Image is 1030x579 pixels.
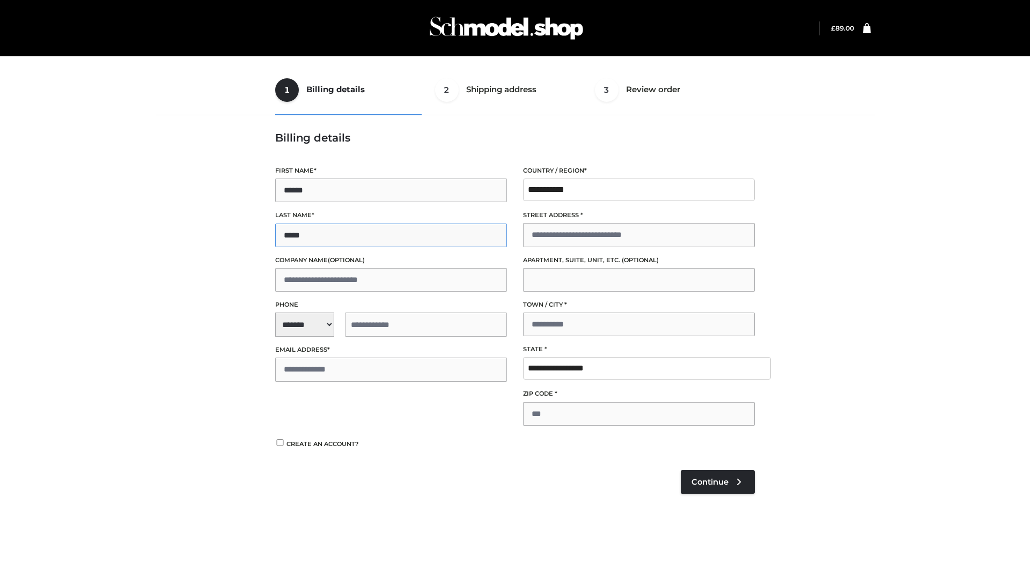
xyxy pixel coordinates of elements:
label: Phone [275,300,507,310]
span: Continue [691,477,729,487]
label: Town / City [523,300,755,310]
label: State [523,344,755,354]
span: (optional) [328,256,365,264]
label: Apartment, suite, unit, etc. [523,255,755,265]
label: ZIP Code [523,389,755,399]
img: Schmodel Admin 964 [426,7,587,49]
label: Email address [275,345,507,355]
bdi: 89.00 [831,24,854,32]
h3: Billing details [275,131,755,144]
span: Create an account? [286,440,359,448]
a: £89.00 [831,24,854,32]
label: Company name [275,255,507,265]
label: Last name [275,210,507,220]
span: £ [831,24,835,32]
input: Create an account? [275,439,285,446]
a: Continue [681,470,755,494]
label: Country / Region [523,166,755,176]
span: (optional) [622,256,659,264]
label: First name [275,166,507,176]
label: Street address [523,210,755,220]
